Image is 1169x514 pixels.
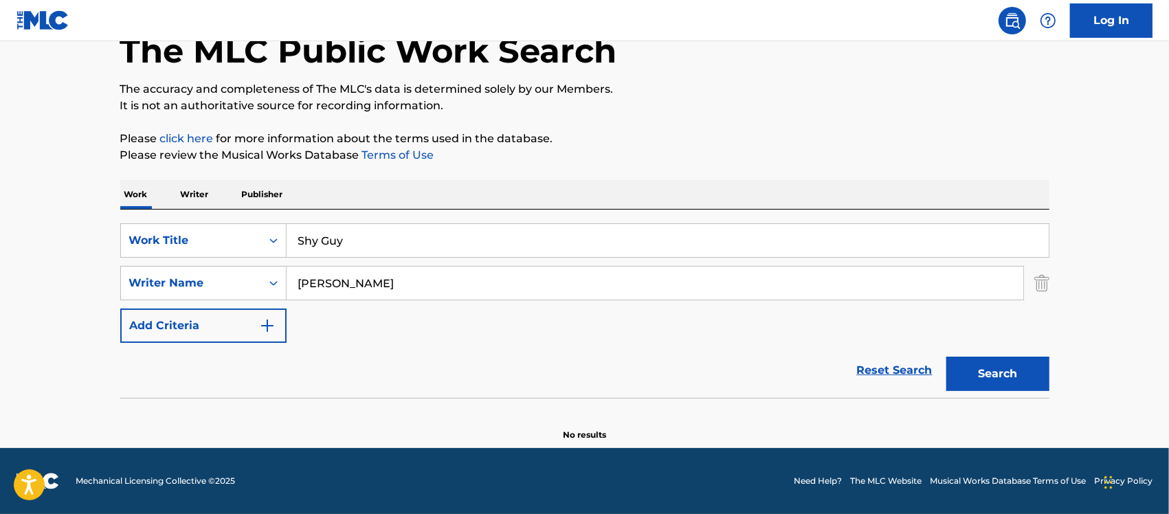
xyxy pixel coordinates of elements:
button: Search [946,357,1049,391]
div: Writer Name [129,275,253,291]
p: Publisher [238,180,287,209]
p: Work [120,180,152,209]
img: Delete Criterion [1034,266,1049,300]
a: The MLC Website [850,475,922,487]
h1: The MLC Public Work Search [120,30,617,71]
form: Search Form [120,223,1049,398]
img: logo [16,473,59,489]
iframe: Chat Widget [1100,448,1169,514]
img: help [1040,12,1056,29]
a: Reset Search [850,355,939,385]
img: search [1004,12,1021,29]
p: Please review the Musical Works Database [120,147,1049,164]
img: MLC Logo [16,10,69,30]
img: 9d2ae6d4665cec9f34b9.svg [259,317,276,334]
p: It is not an authoritative source for recording information. [120,98,1049,114]
a: Log In [1070,3,1153,38]
a: Privacy Policy [1094,475,1153,487]
p: No results [563,412,606,441]
a: click here [160,132,214,145]
p: Please for more information about the terms used in the database. [120,131,1049,147]
a: Terms of Use [359,148,434,161]
div: Help [1034,7,1062,34]
p: Writer [177,180,213,209]
a: Need Help? [794,475,842,487]
span: Mechanical Licensing Collective © 2025 [76,475,235,487]
a: Musical Works Database Terms of Use [930,475,1086,487]
a: Public Search [999,7,1026,34]
button: Add Criteria [120,309,287,343]
div: Drag [1104,462,1113,503]
p: The accuracy and completeness of The MLC's data is determined solely by our Members. [120,81,1049,98]
div: Work Title [129,232,253,249]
